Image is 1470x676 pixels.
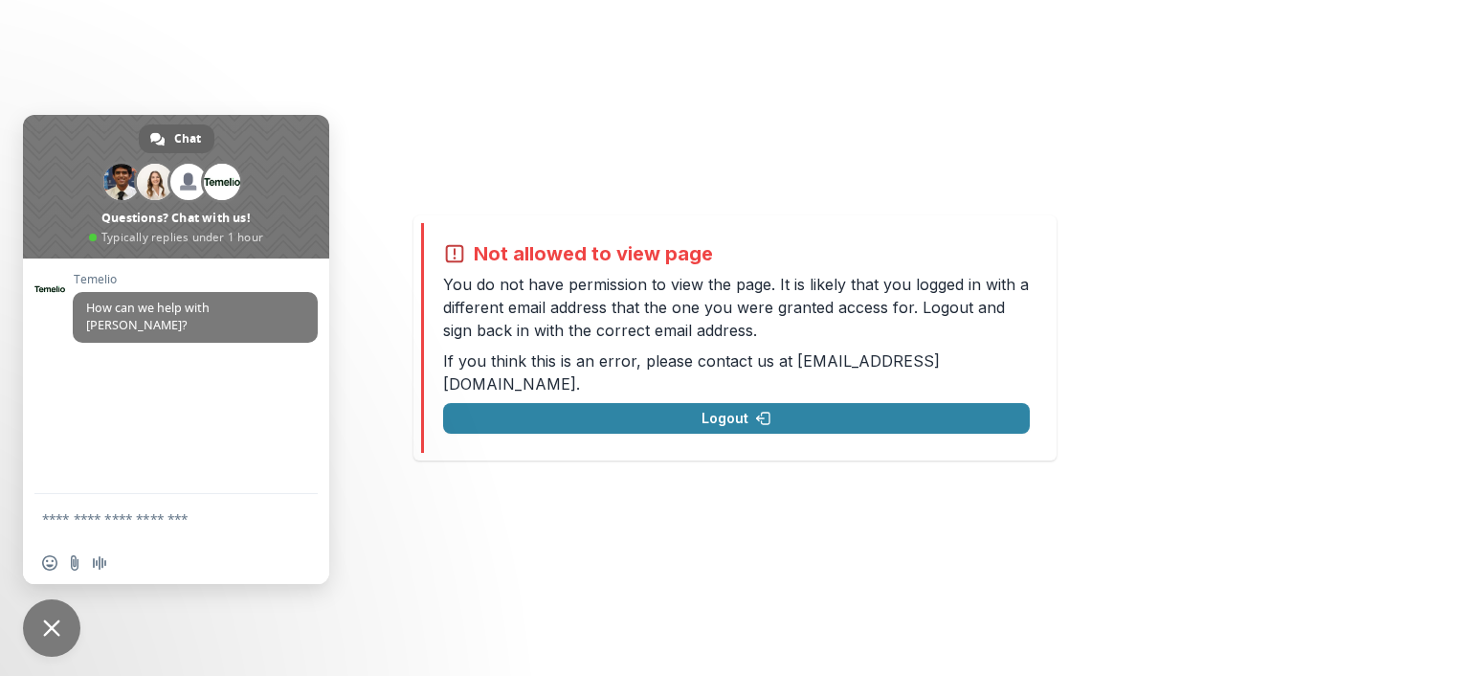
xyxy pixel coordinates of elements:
span: How can we help with [PERSON_NAME]? [86,300,210,333]
p: You do not have permission to view the page. It is likely that you logged in with a different ema... [443,273,1030,342]
h2: Not allowed to view page [474,242,713,265]
div: Close chat [23,599,80,657]
span: Send a file [67,555,82,571]
div: Chat [139,124,214,153]
p: If you think this is an error, please contact us at . [443,349,1030,395]
span: Temelio [73,273,318,286]
button: Logout [443,403,1030,434]
span: Chat [174,124,201,153]
span: Insert an emoji [42,555,57,571]
textarea: Compose your message... [42,510,268,528]
span: Audio message [92,555,107,571]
